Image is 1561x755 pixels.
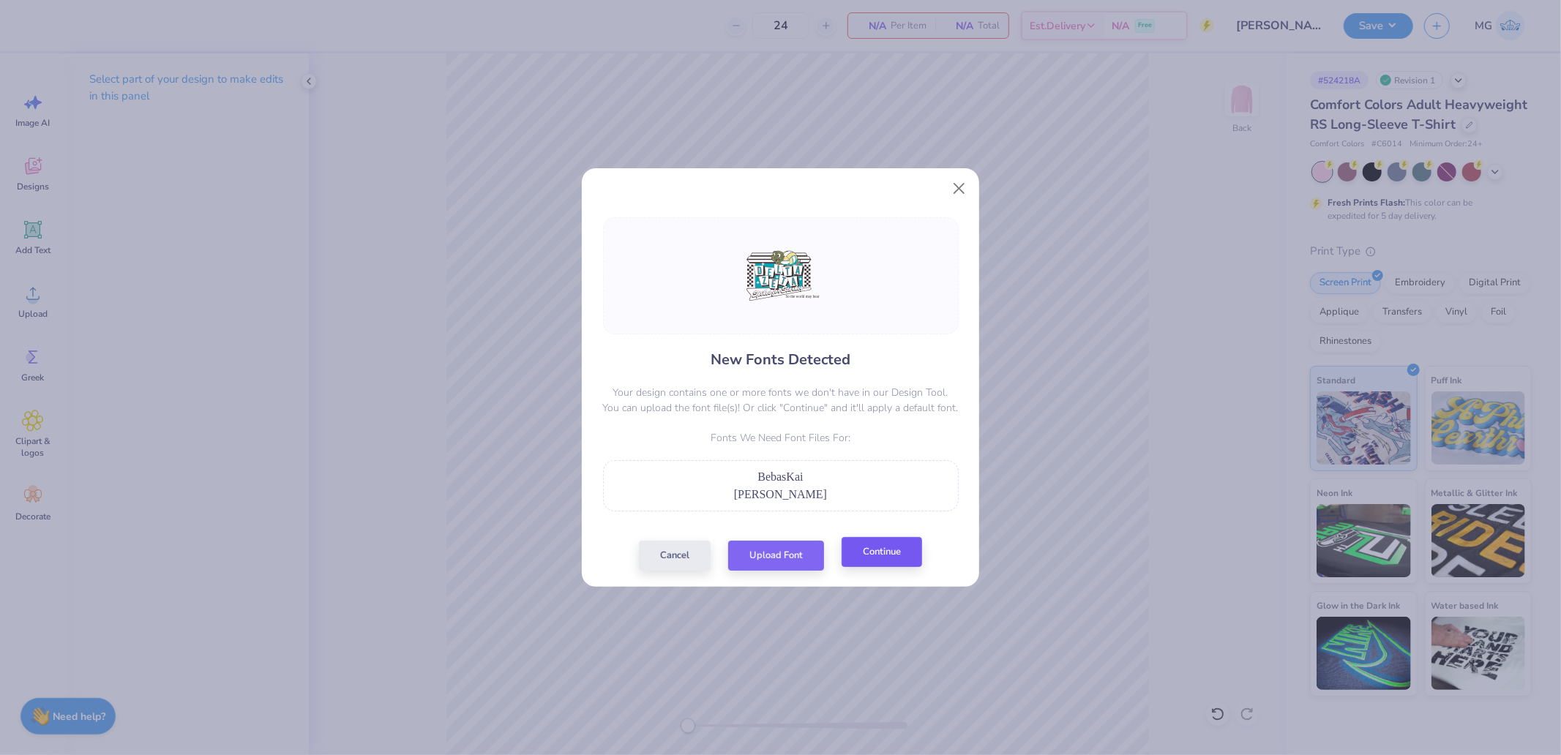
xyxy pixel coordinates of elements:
[757,470,803,483] span: BebasKai
[711,349,850,370] h4: New Fonts Detected
[734,488,827,500] span: [PERSON_NAME]
[728,541,824,571] button: Upload Font
[603,430,959,446] p: Fonts We Need Font Files For:
[842,537,922,567] button: Continue
[603,385,959,416] p: Your design contains one or more fonts we don't have in our Design Tool. You can upload the font ...
[946,174,973,202] button: Close
[639,541,711,571] button: Cancel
